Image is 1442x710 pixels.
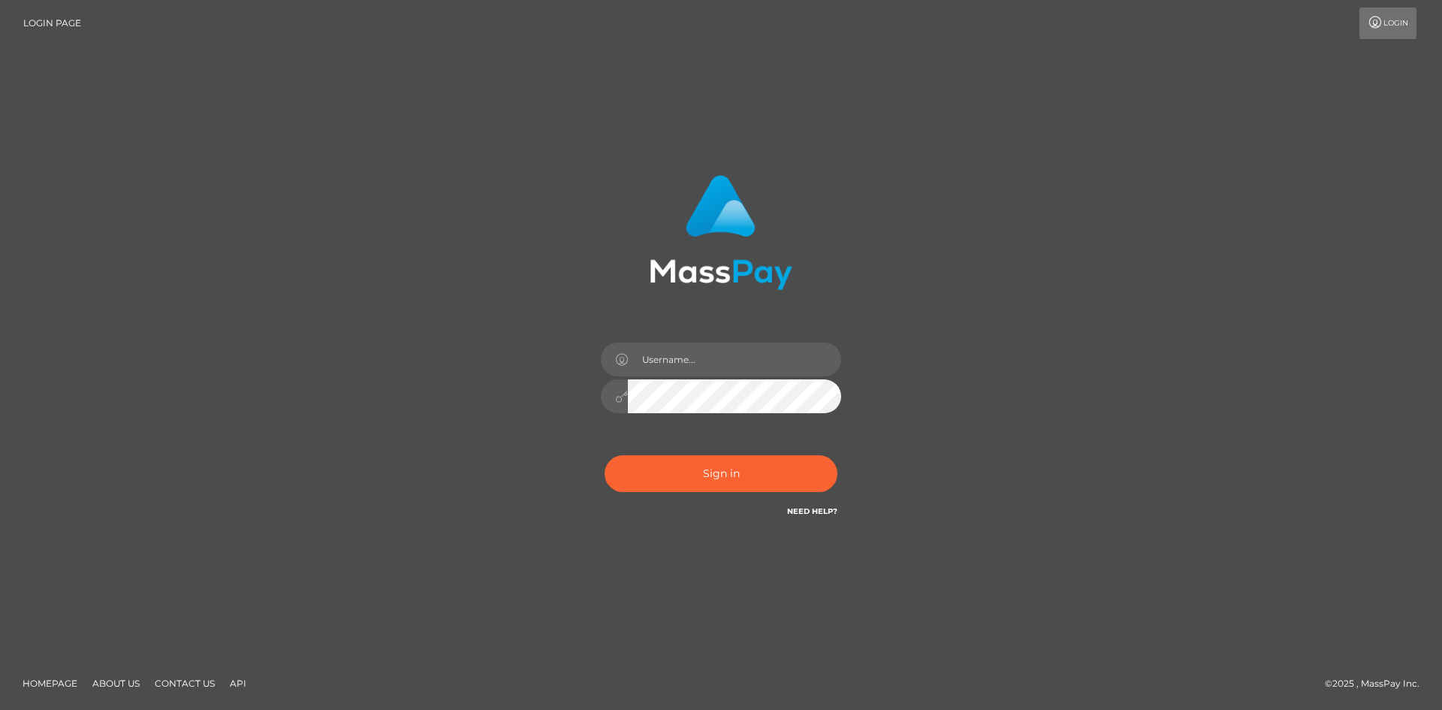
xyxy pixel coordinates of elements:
button: Sign in [605,455,837,492]
input: Username... [628,343,841,376]
div: © 2025 , MassPay Inc. [1325,675,1431,692]
a: Homepage [17,672,83,695]
img: MassPay Login [650,175,792,290]
a: Login [1359,8,1416,39]
a: About Us [86,672,146,695]
a: API [224,672,252,695]
a: Login Page [23,8,81,39]
a: Contact Us [149,672,221,695]
a: Need Help? [787,506,837,516]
